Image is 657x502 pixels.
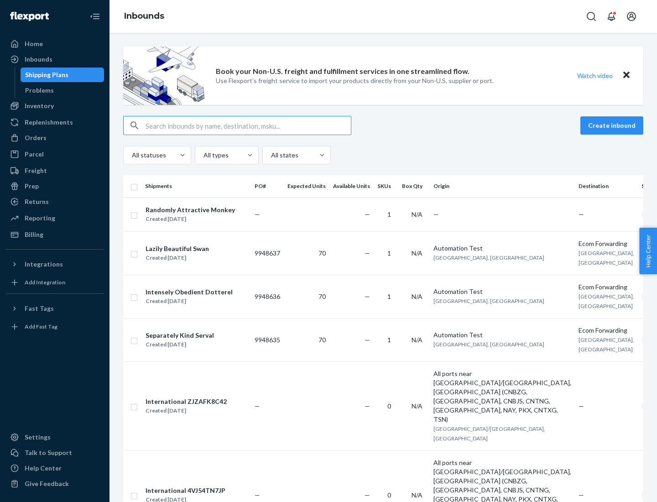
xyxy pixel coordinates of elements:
[579,326,634,335] div: Ecom Forwarding
[412,491,422,499] span: N/A
[579,402,584,410] span: —
[387,293,391,300] span: 1
[25,101,54,110] div: Inventory
[433,254,544,261] span: [GEOGRAPHIC_DATA], [GEOGRAPHIC_DATA]
[365,336,370,344] span: —
[86,7,104,26] button: Close Navigation
[25,86,54,95] div: Problems
[433,210,439,218] span: —
[25,118,73,127] div: Replenishments
[25,166,47,175] div: Freight
[25,479,69,488] div: Give Feedback
[216,66,469,77] p: Book your Non-U.S. freight and fulfillment services in one streamlined flow.
[387,210,391,218] span: 1
[284,175,329,197] th: Expected Units
[146,397,227,406] div: International ZJZAFK8C42
[5,430,104,444] a: Settings
[5,275,104,290] a: Add Integration
[5,301,104,316] button: Fast Tags
[146,486,225,495] div: International 4VJ54TN7JP
[25,323,57,330] div: Add Fast Tag
[25,433,51,442] div: Settings
[146,340,214,349] div: Created [DATE]
[25,150,44,159] div: Parcel
[374,175,398,197] th: SKUs
[25,464,62,473] div: Help Center
[5,445,104,460] a: Talk to Support
[25,133,47,142] div: Orders
[579,250,634,266] span: [GEOGRAPHIC_DATA], [GEOGRAPHIC_DATA]
[255,402,260,410] span: —
[433,341,544,348] span: [GEOGRAPHIC_DATA], [GEOGRAPHIC_DATA]
[146,116,351,135] input: Search inbounds by name, destination, msku...
[5,257,104,272] button: Integrations
[430,175,575,197] th: Origin
[5,52,104,67] a: Inbounds
[251,175,284,197] th: PO#
[5,115,104,130] a: Replenishments
[412,336,422,344] span: N/A
[579,293,634,309] span: [GEOGRAPHIC_DATA], [GEOGRAPHIC_DATA]
[146,331,214,340] div: Separately Kind Serval
[25,230,43,239] div: Billing
[25,448,72,457] div: Talk to Support
[571,69,619,82] button: Watch video
[365,210,370,218] span: —
[398,175,430,197] th: Box Qty
[25,197,49,206] div: Returns
[365,402,370,410] span: —
[433,298,544,304] span: [GEOGRAPHIC_DATA], [GEOGRAPHIC_DATA]
[25,278,65,286] div: Add Integration
[131,151,132,160] input: All statuses
[25,70,68,79] div: Shipping Plans
[575,175,638,197] th: Destination
[146,244,209,253] div: Lazily Beautiful Swan
[412,210,422,218] span: N/A
[146,288,233,297] div: Intensely Obedient Dotterel
[579,239,634,248] div: Ecom Forwarding
[387,402,391,410] span: 0
[25,182,39,191] div: Prep
[639,228,657,274] button: Help Center
[5,179,104,193] a: Prep
[620,69,632,82] button: Close
[25,39,43,48] div: Home
[365,293,370,300] span: —
[10,12,49,21] img: Flexport logo
[602,7,620,26] button: Open notifications
[579,491,584,499] span: —
[365,491,370,499] span: —
[25,214,55,223] div: Reporting
[412,293,422,300] span: N/A
[255,491,260,499] span: —
[5,131,104,145] a: Orders
[5,461,104,476] a: Help Center
[5,194,104,209] a: Returns
[5,163,104,178] a: Freight
[433,330,571,340] div: Automation Test
[433,244,571,253] div: Automation Test
[124,11,164,21] a: Inbounds
[580,116,643,135] button: Create inbound
[5,227,104,242] a: Billing
[270,151,271,160] input: All states
[318,249,326,257] span: 70
[146,297,233,306] div: Created [DATE]
[412,402,422,410] span: N/A
[255,210,260,218] span: —
[329,175,374,197] th: Available Units
[21,83,104,98] a: Problems
[216,76,494,85] p: Use Flexport’s freight service to import your products directly from your Non-U.S. supplier or port.
[25,260,63,269] div: Integrations
[318,336,326,344] span: 70
[5,147,104,162] a: Parcel
[433,369,571,424] div: All ports near [GEOGRAPHIC_DATA]/[GEOGRAPHIC_DATA], [GEOGRAPHIC_DATA] (CNBZG, [GEOGRAPHIC_DATA], ...
[579,336,634,353] span: [GEOGRAPHIC_DATA], [GEOGRAPHIC_DATA]
[5,476,104,491] button: Give Feedback
[251,275,284,318] td: 9948636
[579,282,634,292] div: Ecom Forwarding
[146,406,227,415] div: Created [DATE]
[387,491,391,499] span: 0
[251,318,284,361] td: 9948635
